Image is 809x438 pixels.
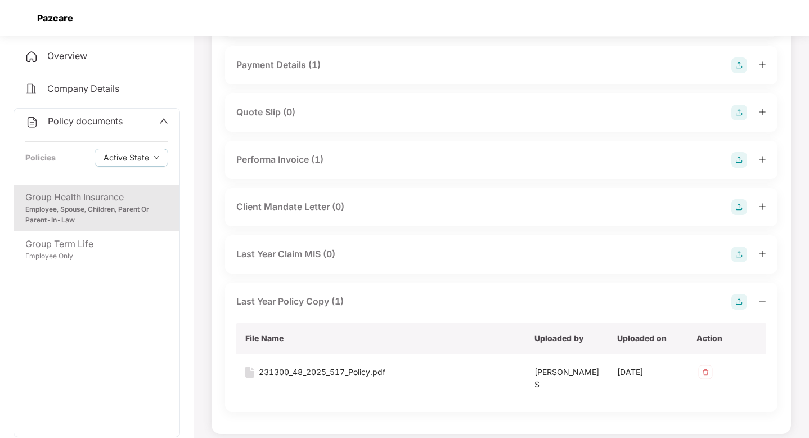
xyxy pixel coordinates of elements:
[758,250,766,258] span: plus
[104,151,149,164] span: Active State
[154,155,159,161] span: down
[731,57,747,73] img: svg+xml;base64,PHN2ZyB4bWxucz0iaHR0cDovL3d3dy53My5vcmcvMjAwMC9zdmciIHdpZHRoPSIyOCIgaGVpZ2h0PSIyOC...
[731,294,747,310] img: svg+xml;base64,PHN2ZyB4bWxucz0iaHR0cDovL3d3dy53My5vcmcvMjAwMC9zdmciIHdpZHRoPSIyOCIgaGVpZ2h0PSIyOC...
[47,83,119,94] span: Company Details
[758,155,766,163] span: plus
[758,61,766,69] span: plus
[159,117,168,126] span: up
[525,323,608,354] th: Uploaded by
[731,152,747,168] img: svg+xml;base64,PHN2ZyB4bWxucz0iaHR0cDovL3d3dy53My5vcmcvMjAwMC9zdmciIHdpZHRoPSIyOCIgaGVpZ2h0PSIyOC...
[758,297,766,305] span: minus
[236,294,344,309] div: Last Year Policy Copy (1)
[608,323,687,354] th: Uploaded on
[534,366,599,391] div: [PERSON_NAME] S
[245,367,254,378] img: svg+xml;base64,PHN2ZyB4bWxucz0iaHR0cDovL3d3dy53My5vcmcvMjAwMC9zdmciIHdpZHRoPSIxNiIgaGVpZ2h0PSIyMC...
[95,149,168,167] button: Active Statedown
[731,247,747,262] img: svg+xml;base64,PHN2ZyB4bWxucz0iaHR0cDovL3d3dy53My5vcmcvMjAwMC9zdmciIHdpZHRoPSIyOCIgaGVpZ2h0PSIyOC...
[25,50,38,64] img: svg+xml;base64,PHN2ZyB4bWxucz0iaHR0cDovL3d3dy53My5vcmcvMjAwMC9zdmciIHdpZHRoPSIyNCIgaGVpZ2h0PSIyNC...
[25,190,168,204] div: Group Health Insurance
[25,237,168,251] div: Group Term Life
[758,203,766,211] span: plus
[758,108,766,116] span: plus
[696,363,714,381] img: svg+xml;base64,PHN2ZyB4bWxucz0iaHR0cDovL3d3dy53My5vcmcvMjAwMC9zdmciIHdpZHRoPSIzMiIgaGVpZ2h0PSIzMi...
[236,58,321,72] div: Payment Details (1)
[236,153,323,167] div: Performa Invoice (1)
[731,105,747,120] img: svg+xml;base64,PHN2ZyB4bWxucz0iaHR0cDovL3d3dy53My5vcmcvMjAwMC9zdmciIHdpZHRoPSIyOCIgaGVpZ2h0PSIyOC...
[617,366,678,378] div: [DATE]
[48,115,123,127] span: Policy documents
[47,50,87,61] span: Overview
[25,151,56,164] div: Policies
[236,247,335,261] div: Last Year Claim MIS (0)
[236,323,525,354] th: File Name
[30,12,73,24] div: Pazcare
[731,199,747,215] img: svg+xml;base64,PHN2ZyB4bWxucz0iaHR0cDovL3d3dy53My5vcmcvMjAwMC9zdmciIHdpZHRoPSIyOCIgaGVpZ2h0PSIyOC...
[687,323,766,354] th: Action
[25,204,168,226] div: Employee, Spouse, Children, Parent Or Parent-In-Law
[25,82,38,96] img: svg+xml;base64,PHN2ZyB4bWxucz0iaHR0cDovL3d3dy53My5vcmcvMjAwMC9zdmciIHdpZHRoPSIyNCIgaGVpZ2h0PSIyNC...
[236,105,295,119] div: Quote Slip (0)
[25,251,168,262] div: Employee Only
[236,200,344,214] div: Client Mandate Letter (0)
[25,115,39,129] img: svg+xml;base64,PHN2ZyB4bWxucz0iaHR0cDovL3d3dy53My5vcmcvMjAwMC9zdmciIHdpZHRoPSIyNCIgaGVpZ2h0PSIyNC...
[259,366,385,378] div: 231300_48_2025_517_Policy.pdf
